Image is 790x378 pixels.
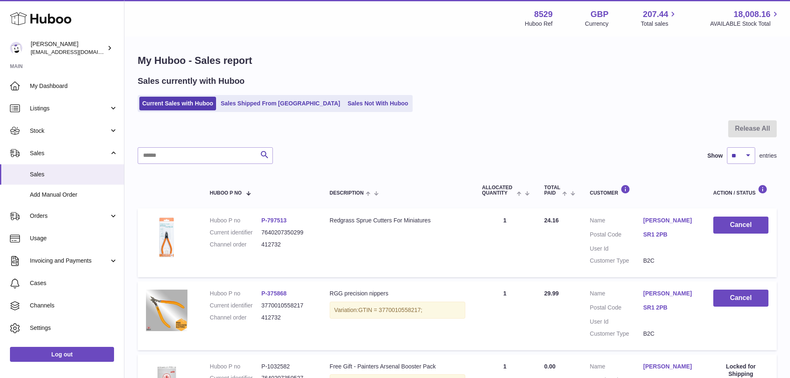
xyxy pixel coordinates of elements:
[330,363,466,371] div: Free Gift - Painters Arsenal Booster Pack
[759,152,777,160] span: entries
[643,217,697,224] a: [PERSON_NAME]
[261,229,313,237] dd: 7640207350299
[544,363,555,370] span: 0.00
[30,302,118,310] span: Channels
[474,208,536,277] td: 1
[261,290,287,297] a: P-375868
[358,307,423,313] span: GTIN = 3770010558217;
[707,152,723,160] label: Show
[30,82,118,90] span: My Dashboard
[330,302,466,319] div: Variation:
[10,347,114,362] a: Log out
[482,185,515,196] span: ALLOCATED Quantity
[590,257,643,265] dt: Customer Type
[643,290,697,298] a: [PERSON_NAME]
[544,217,559,224] span: 24.16
[146,290,187,331] img: RGG-nippers-cutter-miniature-precision-tool.jpg
[643,231,697,239] a: SR1 2PB
[713,185,768,196] div: Action / Status
[218,97,343,110] a: Sales Shipped From [GEOGRAPHIC_DATA]
[261,241,313,249] dd: 412732
[210,314,262,322] dt: Channel order
[31,40,105,56] div: [PERSON_NAME]
[10,42,22,54] img: internalAdmin-8529@internal.huboo.com
[146,217,187,258] img: Redgrass-sprue-cutters-packshot.jpg
[261,363,313,371] dd: P-1032582
[590,245,643,253] dt: User Id
[710,9,780,28] a: 18,008.16 AVAILABLE Stock Total
[590,330,643,338] dt: Customer Type
[591,9,608,20] strong: GBP
[210,302,262,310] dt: Current identifier
[30,212,109,220] span: Orders
[734,9,771,20] span: 18,008.16
[710,20,780,28] span: AVAILABLE Stock Total
[30,171,118,178] span: Sales
[643,257,697,265] dd: B2C
[31,49,122,55] span: [EMAIL_ADDRESS][DOMAIN_NAME]
[590,185,696,196] div: Customer
[525,20,553,28] div: Huboo Ref
[30,149,109,157] span: Sales
[330,190,364,196] span: Description
[590,217,643,227] dt: Name
[210,229,262,237] dt: Current identifier
[30,191,118,199] span: Add Manual Order
[590,363,643,373] dt: Name
[590,231,643,241] dt: Postal Code
[30,234,118,242] span: Usage
[261,302,313,310] dd: 3770010558217
[330,217,466,224] div: Redgrass Sprue Cutters For Miniatures
[585,20,609,28] div: Currency
[713,217,768,234] button: Cancel
[544,290,559,297] span: 29.99
[138,76,245,87] h2: Sales currently with Huboo
[590,304,643,314] dt: Postal Code
[30,105,109,112] span: Listings
[261,217,287,224] a: P-797513
[330,290,466,298] div: RGG precision nippers
[210,363,262,371] dt: Huboo P no
[261,314,313,322] dd: 412732
[474,281,536,350] td: 1
[30,324,118,332] span: Settings
[30,257,109,265] span: Invoicing and Payments
[643,304,697,312] a: SR1 2PB
[643,330,697,338] dd: B2C
[643,363,697,371] a: [PERSON_NAME]
[641,9,678,28] a: 207.44 Total sales
[139,97,216,110] a: Current Sales with Huboo
[30,279,118,287] span: Cases
[643,9,668,20] span: 207.44
[210,290,262,298] dt: Huboo P no
[534,9,553,20] strong: 8529
[210,190,242,196] span: Huboo P no
[713,290,768,307] button: Cancel
[590,290,643,300] dt: Name
[544,185,560,196] span: Total paid
[210,217,262,224] dt: Huboo P no
[138,54,777,67] h1: My Huboo - Sales report
[641,20,678,28] span: Total sales
[345,97,411,110] a: Sales Not With Huboo
[30,127,109,135] span: Stock
[210,241,262,249] dt: Channel order
[590,318,643,326] dt: User Id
